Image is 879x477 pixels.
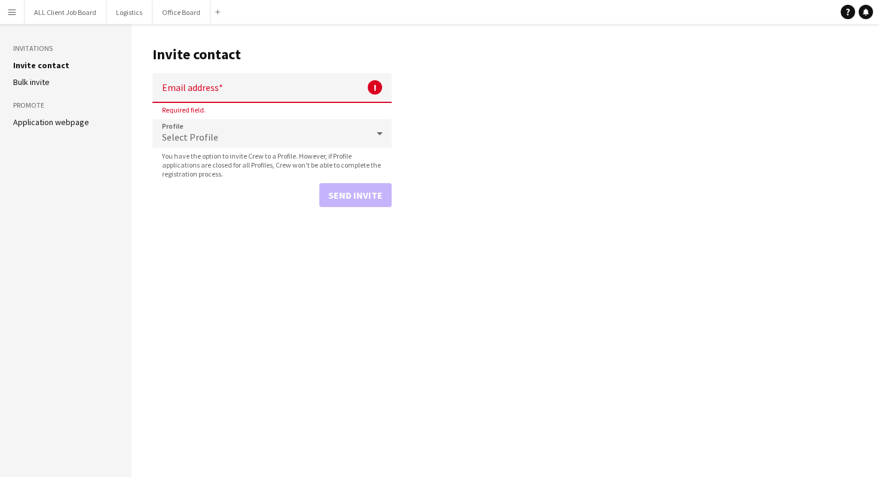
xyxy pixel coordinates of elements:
[162,131,218,143] span: Select Profile
[152,45,392,63] h1: Invite contact
[25,1,106,24] button: ALL Client Job Board
[13,100,118,111] h3: Promote
[13,60,69,71] a: Invite contact
[13,43,118,54] h3: Invitations
[152,1,210,24] button: Office Board
[13,77,50,87] a: Bulk invite
[152,105,215,114] span: Required field.
[13,117,89,127] a: Application webpage
[106,1,152,24] button: Logistics
[152,151,392,178] span: You have the option to invite Crew to a Profile. However, if Profile applications are closed for ...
